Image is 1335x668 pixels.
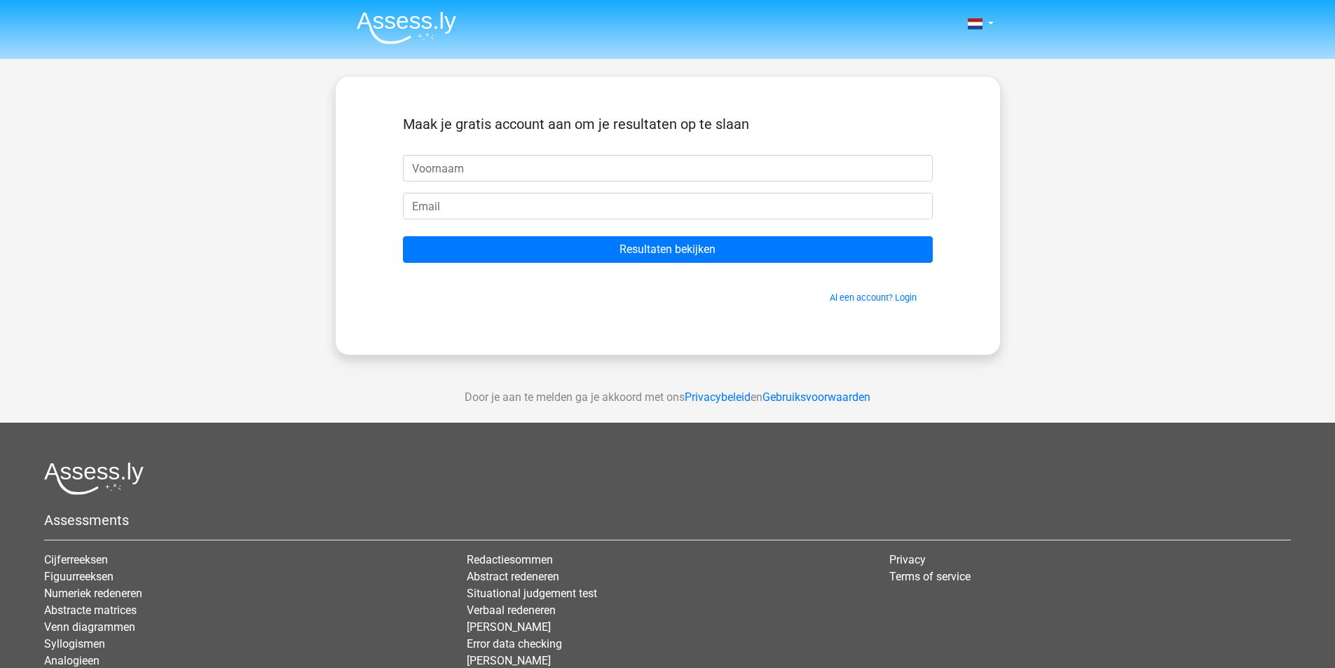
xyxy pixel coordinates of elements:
[44,512,1291,529] h5: Assessments
[889,570,971,583] a: Terms of service
[44,587,142,600] a: Numeriek redeneren
[403,193,933,219] input: Email
[467,637,562,650] a: Error data checking
[467,553,553,566] a: Redactiesommen
[403,236,933,263] input: Resultaten bekijken
[762,390,870,404] a: Gebruiksvoorwaarden
[685,390,751,404] a: Privacybeleid
[403,155,933,182] input: Voornaam
[357,11,456,44] img: Assessly
[467,620,551,634] a: [PERSON_NAME]
[467,654,551,667] a: [PERSON_NAME]
[44,620,135,634] a: Venn diagrammen
[467,587,597,600] a: Situational judgement test
[44,570,114,583] a: Figuurreeksen
[44,604,137,617] a: Abstracte matrices
[44,462,144,495] img: Assessly logo
[830,292,917,303] a: Al een account? Login
[44,553,108,566] a: Cijferreeksen
[44,637,105,650] a: Syllogismen
[403,116,933,132] h5: Maak je gratis account aan om je resultaten op te slaan
[889,553,926,566] a: Privacy
[467,570,559,583] a: Abstract redeneren
[467,604,556,617] a: Verbaal redeneren
[44,654,100,667] a: Analogieen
